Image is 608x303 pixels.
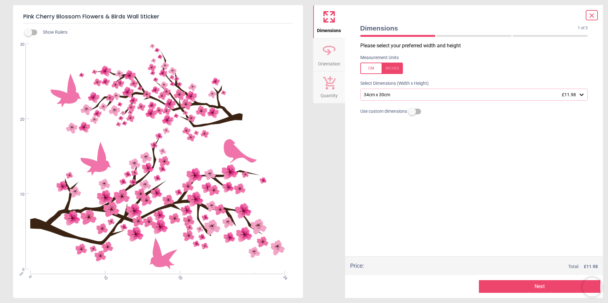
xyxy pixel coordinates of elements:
span: cm [18,271,24,276]
button: Dimensions [313,5,345,38]
span: 11.98 [586,264,598,269]
span: Dimensions [317,24,341,34]
span: 20 [12,117,24,122]
div: Total: [374,264,598,270]
div: Price : [350,262,364,270]
span: Dimensions [360,24,578,33]
span: Quantity [321,90,338,99]
button: Next [479,280,600,293]
span: £ [584,264,598,270]
span: 20 [177,274,181,279]
iframe: Brevo live chat [583,278,602,297]
span: 10 [12,192,24,197]
span: Orientation [318,58,340,67]
span: 1 of 3 [578,25,588,31]
span: 30 [12,42,24,47]
p: Please select your preferred width and height [360,42,593,49]
label: Measurement Units [360,55,399,61]
span: 0 [12,267,24,273]
div: 34cm x 30cm [363,92,579,98]
span: 34 [282,274,286,279]
div: Show Rulers [28,29,303,36]
span: Use custom dimensions [360,108,407,115]
button: Orientation [313,38,345,71]
h5: Pink Cherry Blossom Flowers & Birds Wall Sticker [23,10,293,24]
span: 10 [102,274,107,279]
button: Quantity [313,71,345,103]
label: Select Dimensions (Width x Height) [355,80,429,87]
span: £11.98 [562,92,576,97]
span: 0 [28,274,32,279]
